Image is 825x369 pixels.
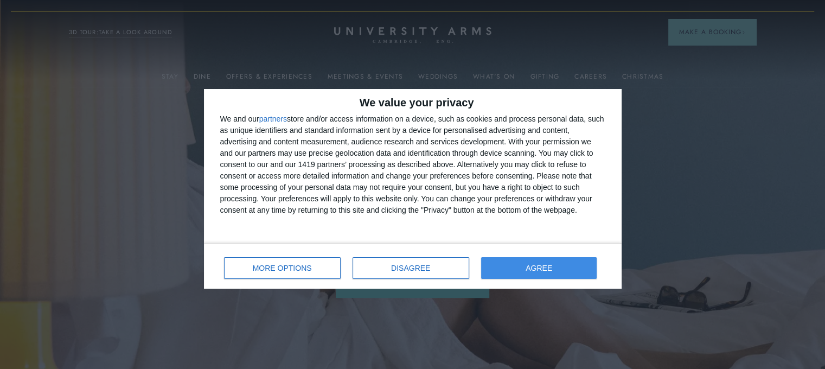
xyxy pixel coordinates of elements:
[526,264,552,272] span: AGREE
[391,264,430,272] span: DISAGREE
[220,97,605,108] h2: We value your privacy
[259,115,287,123] button: partners
[204,89,622,289] div: qc-cmp2-ui
[253,264,312,272] span: MORE OPTIONS
[481,257,597,279] button: AGREE
[220,113,605,216] div: We and our store and/or access information on a device, such as cookies and process personal data...
[224,257,341,279] button: MORE OPTIONS
[353,257,469,279] button: DISAGREE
